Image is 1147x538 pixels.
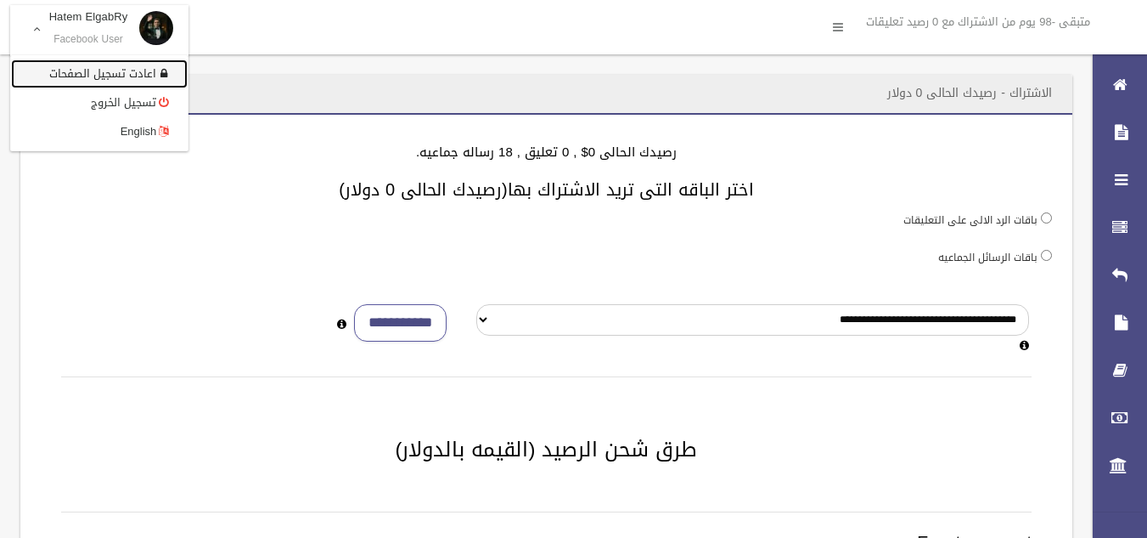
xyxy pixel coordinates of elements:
a: اعادت تسجيل الصفحات [11,59,188,88]
p: Hatem ElgabRy [49,10,128,23]
label: باقات الرسائل الجماعيه [938,248,1037,267]
h4: رصيدك الحالى 0$ , 0 تعليق , 18 رساله جماعيه. [41,145,1052,160]
h3: اختر الباقه التى تريد الاشتراك بها(رصيدك الحالى 0 دولار) [41,180,1052,199]
small: Facebook User [49,33,128,46]
a: English [11,117,188,146]
h2: طرق شحن الرصيد (القيمه بالدولار) [41,439,1052,461]
header: الاشتراك - رصيدك الحالى 0 دولار [867,76,1072,110]
label: باقات الرد الالى على التعليقات [903,211,1037,229]
a: تسجيل الخروج [11,88,188,117]
a: Hatem ElgabRy Facebook User [10,5,188,56]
